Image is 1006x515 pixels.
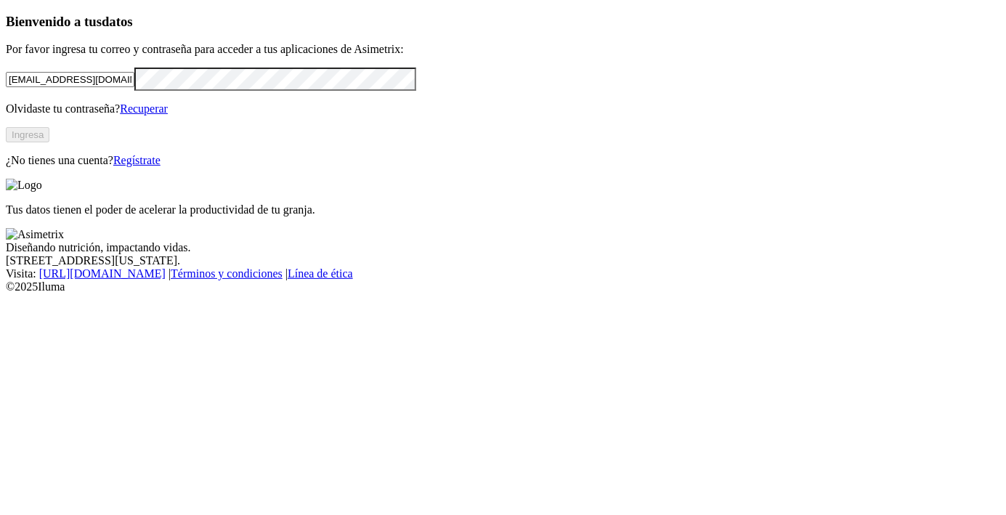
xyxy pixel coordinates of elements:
[6,241,1000,254] div: Diseñando nutrición, impactando vidas.
[6,203,1000,216] p: Tus datos tienen el poder de acelerar la productividad de tu granja.
[6,179,42,192] img: Logo
[6,280,1000,293] div: © 2025 Iluma
[288,267,353,280] a: Línea de ética
[6,43,1000,56] p: Por favor ingresa tu correo y contraseña para acceder a tus aplicaciones de Asimetrix:
[6,102,1000,115] p: Olvidaste tu contraseña?
[102,14,133,29] span: datos
[120,102,168,115] a: Recuperar
[113,154,161,166] a: Regístrate
[6,267,1000,280] div: Visita : | |
[6,154,1000,167] p: ¿No tienes una cuenta?
[6,228,64,241] img: Asimetrix
[6,72,134,87] input: Tu correo
[6,127,49,142] button: Ingresa
[171,267,283,280] a: Términos y condiciones
[39,267,166,280] a: [URL][DOMAIN_NAME]
[6,14,1000,30] h3: Bienvenido a tus
[6,254,1000,267] div: [STREET_ADDRESS][US_STATE].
